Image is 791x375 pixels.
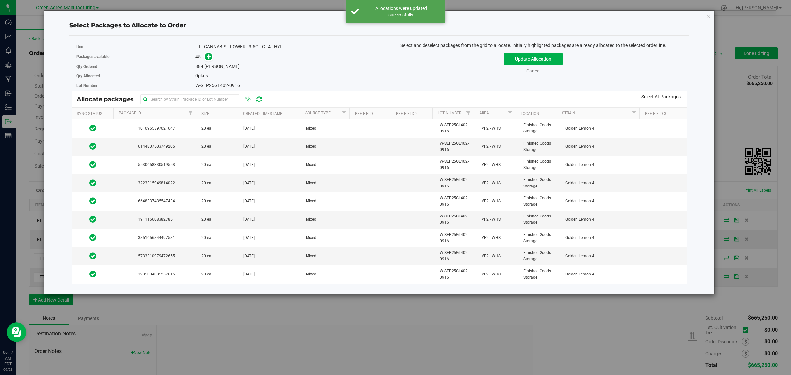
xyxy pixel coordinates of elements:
[89,270,96,279] span: In Sync
[201,162,211,168] span: 20 ea
[118,162,193,168] span: 5530658330519558
[77,111,102,116] a: Sync Status
[195,64,203,69] span: 884
[438,111,461,115] a: Lot Number
[482,198,501,204] span: VF2 - WHS
[523,140,557,153] span: Finished Goods Storage
[482,271,501,277] span: VF2 - WHS
[440,250,474,262] span: W-SEP25GL402-0916
[482,216,501,223] span: VF2 - WHS
[306,198,316,204] span: Mixed
[201,235,211,241] span: 20 ea
[482,125,501,131] span: VF2 - WHS
[363,5,440,18] div: Allocations were updated successfully.
[440,140,474,153] span: W-SEP25GL402-0916
[118,180,193,186] span: 3223315949814022
[565,216,594,223] span: Golden Lemon 4
[306,271,316,277] span: Mixed
[440,195,474,208] span: W-SEP25GL402-0916
[69,21,690,30] div: Select Packages to Allocate to Order
[440,232,474,244] span: W-SEP25GL402-0916
[118,253,193,259] span: 5733310979472655
[565,162,594,168] span: Golden Lemon 4
[565,235,594,241] span: Golden Lemon 4
[482,253,501,259] span: VF2 - WHS
[565,180,594,186] span: Golden Lemon 4
[195,73,198,78] span: 0
[201,111,209,116] a: Size
[243,253,255,259] span: [DATE]
[479,111,489,115] a: Area
[629,108,639,119] a: Filter
[118,143,193,150] span: 6144807503749205
[243,216,255,223] span: [DATE]
[523,213,557,226] span: Finished Goods Storage
[89,215,96,224] span: In Sync
[201,271,211,277] span: 20 ea
[482,180,501,186] span: VF2 - WHS
[306,180,316,186] span: Mixed
[89,142,96,151] span: In Sync
[400,43,666,48] span: Select and deselect packages from the grid to allocate. Initially highlighted packages are alread...
[7,322,26,342] iframe: Resource center
[463,108,474,119] a: Filter
[482,162,501,168] span: VF2 - WHS
[306,125,316,131] span: Mixed
[565,143,594,150] span: Golden Lemon 4
[306,235,316,241] span: Mixed
[440,268,474,280] span: W-SEP25GL402-0916
[201,125,211,131] span: 20 ea
[338,108,349,119] a: Filter
[118,271,193,277] span: 1285004085257615
[201,180,211,186] span: 20 ea
[195,83,240,88] span: W-SEP25GL402-0916
[195,54,201,59] span: 45
[243,125,255,131] span: [DATE]
[243,143,255,150] span: [DATE]
[118,235,193,241] span: 3851656844497581
[89,178,96,187] span: In Sync
[523,250,557,262] span: Finished Goods Storage
[645,111,666,116] a: Ref Field 3
[201,198,211,204] span: 20 ea
[119,111,141,115] a: Package Id
[118,216,193,223] span: 1911166083827851
[76,83,196,89] label: Lot Number
[204,64,240,69] span: [PERSON_NAME]
[565,125,594,131] span: Golden Lemon 4
[440,213,474,226] span: W-SEP25GL402-0916
[243,198,255,204] span: [DATE]
[118,125,193,131] span: 1010965397021647
[440,177,474,189] span: W-SEP25GL402-0916
[523,195,557,208] span: Finished Goods Storage
[306,253,316,259] span: Mixed
[565,271,594,277] span: Golden Lemon 4
[76,54,196,60] label: Packages available
[89,124,96,133] span: In Sync
[482,235,501,241] span: VF2 - WHS
[523,232,557,244] span: Finished Goods Storage
[185,108,196,119] a: Filter
[76,44,196,50] label: Item
[523,122,557,134] span: Finished Goods Storage
[306,216,316,223] span: Mixed
[440,122,474,134] span: W-SEP25GL402-0916
[243,271,255,277] span: [DATE]
[118,198,193,204] span: 6648337435547434
[76,64,196,70] label: Qty Ordered
[195,43,374,50] div: FT - CANNABIS FLOWER - 3.5G - GL4 - HYI
[201,253,211,259] span: 20 ea
[89,251,96,261] span: In Sync
[243,111,283,116] a: Created Timestamp
[523,268,557,280] span: Finished Goods Storage
[523,159,557,171] span: Finished Goods Storage
[243,235,255,241] span: [DATE]
[641,94,681,99] a: Select All Packages
[565,198,594,204] span: Golden Lemon 4
[504,108,515,119] a: Filter
[140,94,239,104] input: Search by Strain, Package ID or Lot Number
[504,53,563,65] button: Update Allocation
[565,253,594,259] span: Golden Lemon 4
[243,162,255,168] span: [DATE]
[89,160,96,169] span: In Sync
